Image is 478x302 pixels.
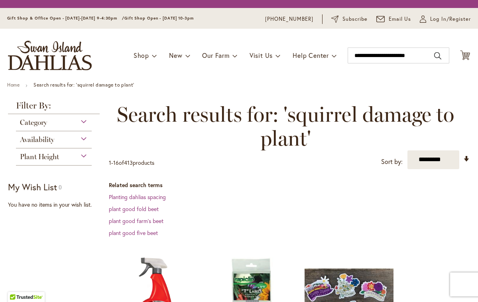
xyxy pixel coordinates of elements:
[20,135,54,144] span: Availability
[434,49,441,62] button: Search
[265,15,313,23] a: [PHONE_NUMBER]
[7,82,20,88] a: Home
[20,152,59,161] span: Plant Height
[8,41,92,70] a: store logo
[124,159,133,166] span: 413
[113,159,119,166] span: 16
[109,217,163,225] a: plant good farm's beet
[109,193,166,201] a: Planting dahlias spacing
[430,15,471,23] span: Log In/Register
[109,205,159,213] a: plant good fold beet
[109,229,158,237] a: plant good five beet
[250,51,273,59] span: Visit Us
[109,181,470,189] dt: Related search terms
[20,118,47,127] span: Category
[8,101,100,114] strong: Filter By:
[109,156,154,169] p: - of products
[7,16,124,21] span: Gift Shop & Office Open - [DATE]-[DATE] 9-4:30pm /
[376,15,411,23] a: Email Us
[293,51,329,59] span: Help Center
[8,181,57,193] strong: My Wish List
[109,103,462,150] span: Search results for: 'squirrel damage to plant'
[169,51,182,59] span: New
[8,201,104,209] div: You have no items in your wish list.
[331,15,368,23] a: Subscribe
[389,15,411,23] span: Email Us
[124,16,194,21] span: Gift Shop Open - [DATE] 10-3pm
[342,15,368,23] span: Subscribe
[381,154,403,169] label: Sort by:
[134,51,149,59] span: Shop
[420,15,471,23] a: Log In/Register
[109,159,111,166] span: 1
[6,274,28,296] iframe: Launch Accessibility Center
[202,51,229,59] span: Our Farm
[33,82,134,88] strong: Search results for: 'squirrel damage to plant'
